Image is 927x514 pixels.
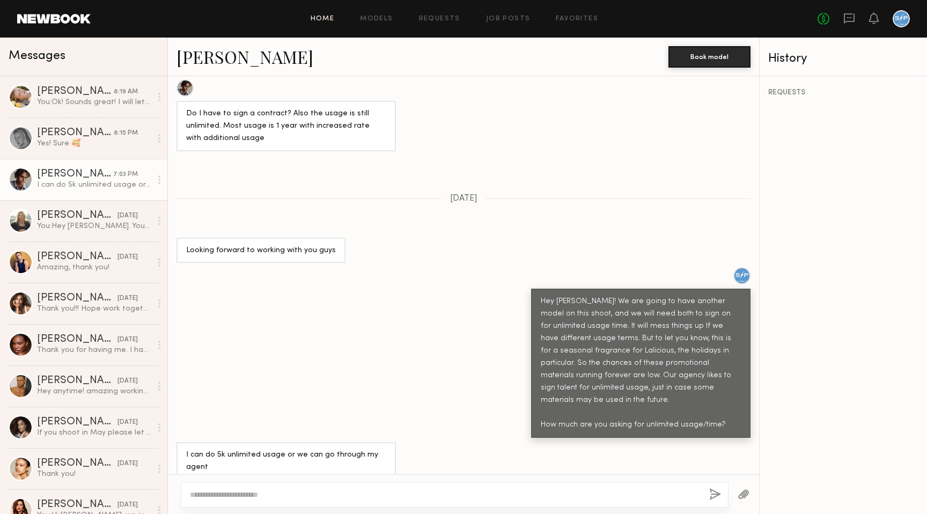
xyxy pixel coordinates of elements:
div: Hey anytime! amazing working with you too [PERSON_NAME]! Amazing crew and I had a great time. [37,386,151,396]
div: [DATE] [117,252,138,262]
div: I can do 5k unlimited usage or we can go through my agent [186,449,386,474]
div: Thank you for having me. I had a great time! [37,345,151,355]
div: [PERSON_NAME] [37,86,114,97]
a: Home [311,16,335,23]
div: If you shoot in May please let me know I’ll be in La and available [37,428,151,438]
div: You: Ok! Sounds great! I will let the team know and get back to you on where we want to go. Thank... [37,97,151,107]
span: Messages [9,50,65,62]
div: [DATE] [117,376,138,386]
div: Thank you!!! Hope work together again 💘 [37,304,151,314]
a: Book model [668,52,751,61]
div: [PERSON_NAME] [37,458,117,469]
div: Hey [PERSON_NAME]! We are going to have another model on this shoot, and we will need both to sig... [541,296,741,431]
div: [DATE] [117,500,138,510]
div: [PERSON_NAME] [37,169,113,180]
div: [PERSON_NAME] [37,128,114,138]
div: [DATE] [117,417,138,428]
div: I can do 5k unlimited usage or we can go through my agent [37,180,151,190]
div: Amazing, thank you! [37,262,151,273]
div: [DATE] [117,211,138,221]
span: [DATE] [450,194,477,203]
div: REQUESTS [768,89,918,97]
div: [DATE] [117,459,138,469]
a: Favorites [556,16,598,23]
div: You: Hey [PERSON_NAME]. Your schedule is probably packed, so I hope you get to see these messages... [37,221,151,231]
div: [PERSON_NAME] [37,500,117,510]
button: Book model [668,46,751,68]
div: [PERSON_NAME] [37,334,117,345]
div: [PERSON_NAME] [37,376,117,386]
div: [PERSON_NAME] [37,210,117,221]
div: 7:03 PM [113,170,138,180]
div: Looking forward to working with you guys [186,245,336,257]
div: 8:15 PM [114,128,138,138]
a: Job Posts [486,16,531,23]
div: [PERSON_NAME] [37,417,117,428]
a: Models [360,16,393,23]
div: 8:19 AM [114,87,138,97]
div: Do I have to sign a contract? Also the usage is still unlimited. Most usage is 1 year with increa... [186,108,386,145]
a: Requests [419,16,460,23]
div: Yes! Sure 🥰 [37,138,151,149]
div: [DATE] [117,335,138,345]
a: [PERSON_NAME] [176,45,313,68]
div: [DATE] [117,293,138,304]
div: History [768,53,918,65]
div: Thank you! [37,469,151,479]
div: [PERSON_NAME] [37,252,117,262]
div: [PERSON_NAME] [37,293,117,304]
